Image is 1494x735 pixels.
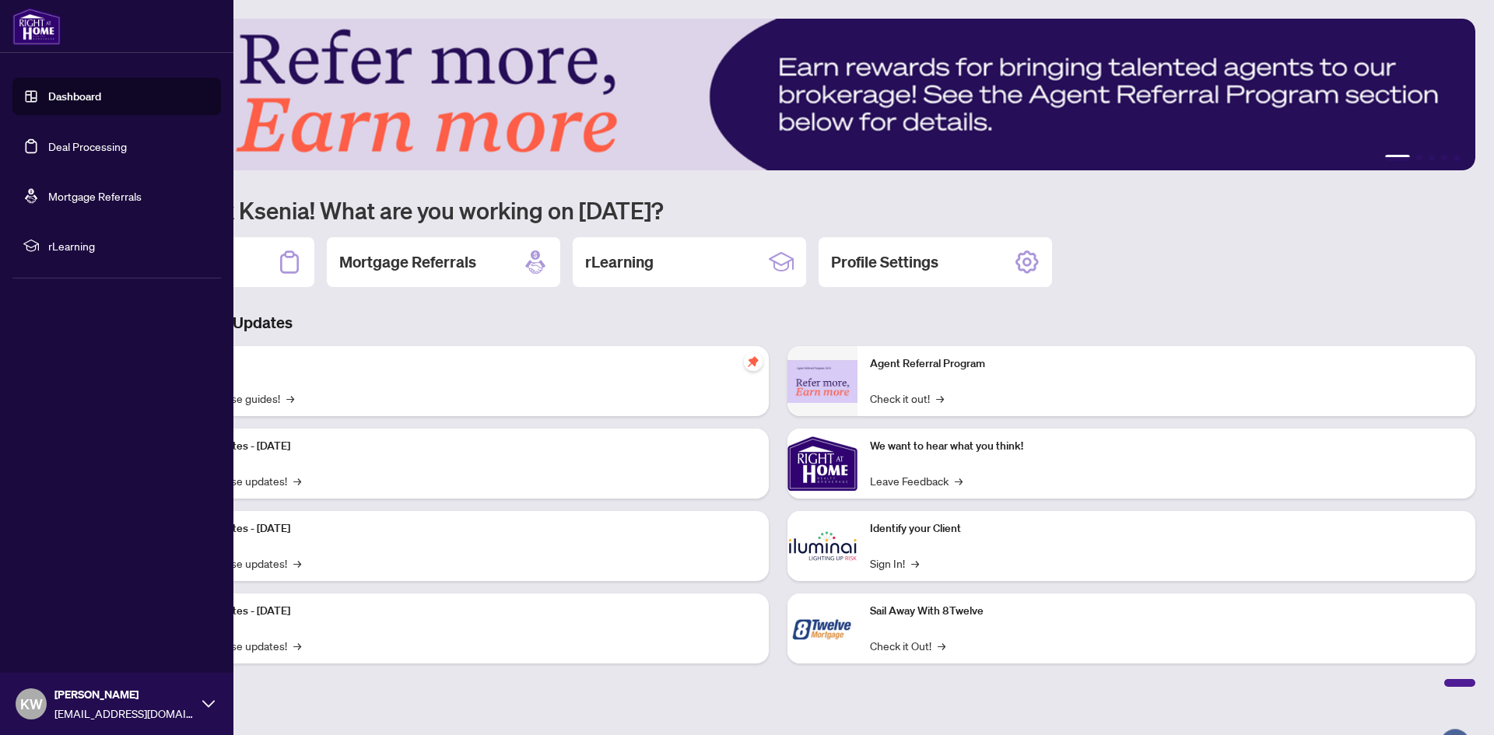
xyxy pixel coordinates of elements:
span: rLearning [48,237,210,254]
a: Dashboard [48,89,101,103]
span: → [936,390,944,407]
p: Platform Updates - [DATE] [163,520,756,537]
button: 4 [1441,155,1447,161]
img: logo [12,8,61,45]
p: Platform Updates - [DATE] [163,438,756,455]
img: Agent Referral Program [787,360,857,403]
p: Sail Away With 8Twelve [870,603,1463,620]
h2: Profile Settings [831,251,938,273]
span: → [293,637,301,654]
a: Check it Out!→ [870,637,945,654]
h2: Mortgage Referrals [339,251,476,273]
img: Slide 0 [81,19,1475,170]
img: Identify your Client [787,511,857,581]
a: Sign In!→ [870,555,919,572]
span: → [293,555,301,572]
img: We want to hear what you think! [787,429,857,499]
button: 1 [1385,155,1410,161]
p: Platform Updates - [DATE] [163,603,756,620]
a: Mortgage Referrals [48,189,142,203]
span: pushpin [744,352,763,371]
button: 5 [1454,155,1460,161]
span: → [955,472,963,489]
span: → [938,637,945,654]
span: [EMAIL_ADDRESS][DOMAIN_NAME] [54,705,195,722]
p: We want to hear what you think! [870,438,1463,455]
span: → [293,472,301,489]
h2: rLearning [585,251,654,273]
button: 2 [1416,155,1422,161]
a: Leave Feedback→ [870,472,963,489]
span: → [911,555,919,572]
p: Identify your Client [870,520,1463,537]
a: Deal Processing [48,139,127,153]
p: Agent Referral Program [870,355,1463,373]
img: Sail Away With 8Twelve [787,593,857,663]
a: Check it out!→ [870,390,944,407]
button: Open asap [1432,681,1478,727]
span: → [286,390,294,407]
p: Self-Help [163,355,756,373]
h1: Welcome back Ksenia! What are you working on [DATE]? [81,195,1475,225]
h3: Brokerage & Industry Updates [81,312,1475,334]
span: [PERSON_NAME] [54,686,195,703]
span: KW [20,693,43,715]
button: 3 [1429,155,1435,161]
